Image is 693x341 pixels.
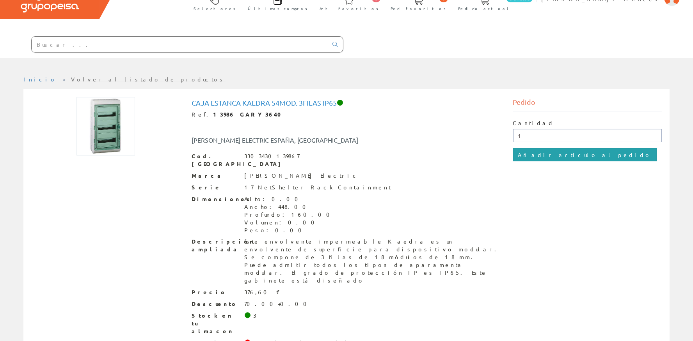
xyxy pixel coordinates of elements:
div: Peso: 0.00 [245,226,335,234]
div: Ref. [192,111,501,118]
div: [PERSON_NAME] Electric [245,172,359,180]
div: Volumen: 0.00 [245,219,335,226]
a: Volver al listado de productos [71,76,226,83]
span: Selectores [194,5,236,12]
div: 70.00+0.00 [245,300,312,308]
div: 376,60 € [245,288,281,296]
a: Inicio [23,76,57,83]
div: Alto: 0.00 [245,195,335,203]
div: 3 [253,312,256,320]
span: Serie [192,184,239,191]
div: Profundo: 160.00 [245,211,335,219]
div: Este envolvente impermeable Kaedra es un envolvente de superficie para dispositivo modular. Se co... [245,238,501,284]
span: Últimas compras [248,5,307,12]
div: [PERSON_NAME] ELECTRIC ESPAÑA, [GEOGRAPHIC_DATA] [186,136,373,145]
span: Stock en tu almacen [192,312,239,335]
span: Cod. [GEOGRAPHIC_DATA] [192,152,239,168]
span: Pedido actual [458,5,511,12]
img: Foto artículo Caja Estanca Kaedra 54mod. 3filas Ip65 (150x150) [76,97,135,155]
div: 17 NetShelter Rack Containment [245,184,391,191]
span: Descuento [192,300,239,308]
input: Buscar ... [32,37,328,52]
span: Marca [192,172,239,180]
span: Descripción ampliada [192,238,239,253]
div: Ancho: 448.00 [245,203,335,211]
input: Añadir artículo al pedido [513,148,657,161]
label: Cantidad [513,119,554,127]
span: Ped. favoritos [391,5,446,12]
span: Precio [192,288,239,296]
span: Art. favoritos [320,5,378,12]
span: Dimensiones [192,195,239,203]
h1: Caja Estanca Kaedra 54mod. 3filas Ip65 [192,99,501,107]
div: Pedido [513,97,662,111]
div: 3303430139867 [245,152,300,160]
strong: 13986 GARY3640 [213,111,287,118]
